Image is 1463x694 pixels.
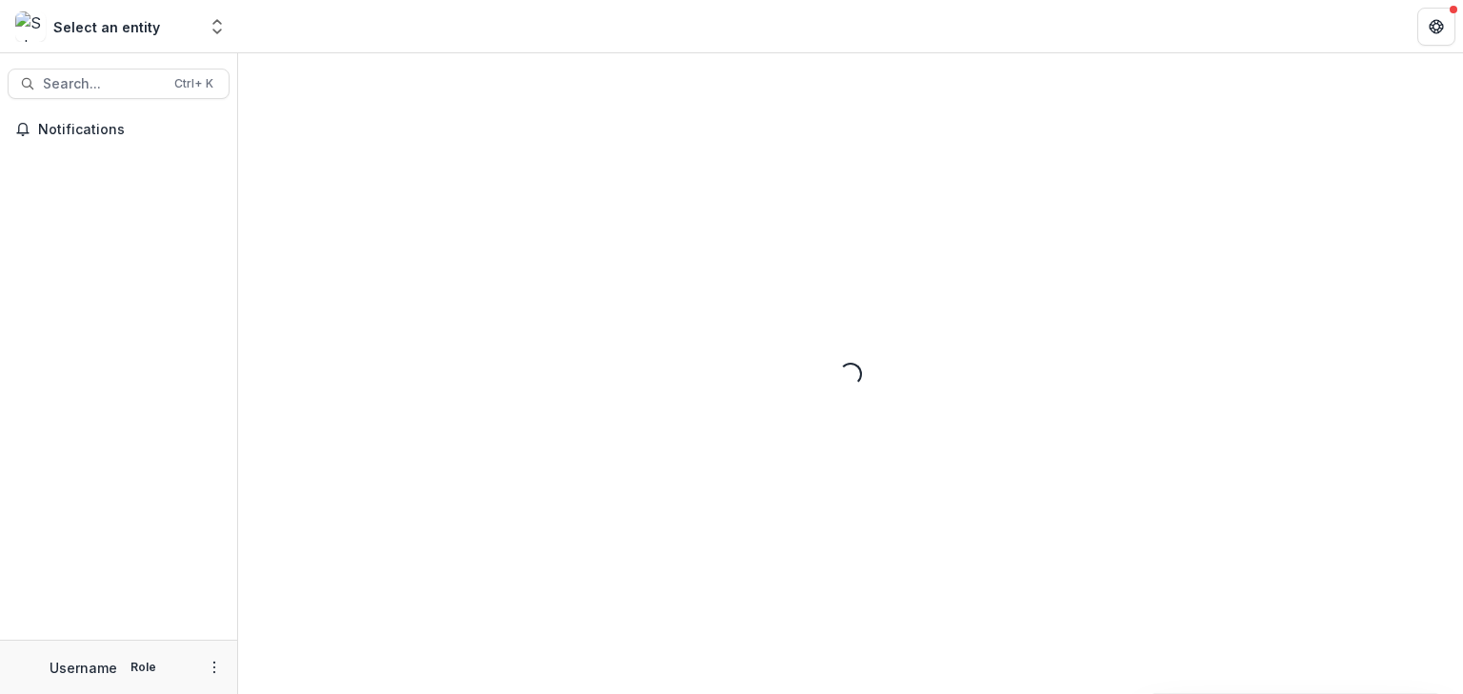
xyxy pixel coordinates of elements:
[53,17,160,37] div: Select an entity
[43,76,163,92] span: Search...
[8,69,230,99] button: Search...
[1417,8,1455,46] button: Get Help
[50,658,117,678] p: Username
[170,73,217,94] div: Ctrl + K
[38,122,222,138] span: Notifications
[204,8,230,46] button: Open entity switcher
[125,659,162,676] p: Role
[8,114,230,145] button: Notifications
[203,656,226,679] button: More
[15,11,46,42] img: Select an entity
